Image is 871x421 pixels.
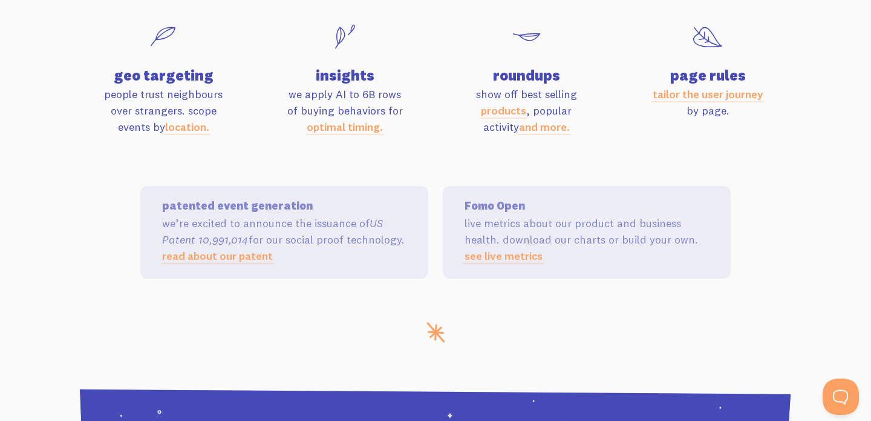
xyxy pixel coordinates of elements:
p: show off best selling , popular activity [443,86,610,135]
p: by page. [624,86,791,119]
a: and more. [519,120,570,134]
a: optimal timing. [307,120,383,134]
p: we’re excited to announce the issuance of for our social proof technology. [162,215,406,264]
p: we apply AI to 6B rows of buying behaviors for [261,86,428,135]
iframe: Help Scout Beacon - Open [823,379,859,415]
h4: page rules [624,68,791,82]
h4: geo targeting [80,68,247,82]
em: US Patent 10,991,014 [162,216,383,247]
p: live metrics about our product and business health. download our charts or build your own. [465,215,709,264]
a: read about our patent [162,249,273,263]
h5: Fomo Open [465,201,709,211]
h5: patented event generation [162,201,406,211]
a: location. [165,120,209,134]
p: people trust neighbours over strangers. scope events by [80,86,247,135]
a: see live metrics [465,249,543,263]
h4: roundups [443,68,610,82]
a: products [481,104,526,118]
h4: insights [261,68,428,82]
a: tailor the user journey [653,87,763,101]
